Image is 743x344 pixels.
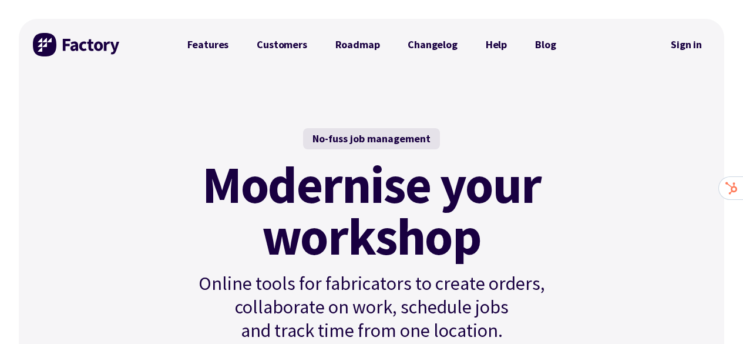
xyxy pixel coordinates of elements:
a: Customers [243,33,321,56]
img: Factory [33,33,121,56]
a: Sign in [663,31,710,58]
nav: Secondary Navigation [663,31,710,58]
p: Online tools for fabricators to create orders, collaborate on work, schedule jobs and track time ... [173,272,570,342]
a: Help [472,33,521,56]
a: Features [173,33,243,56]
div: No-fuss job management [303,128,440,149]
a: Changelog [394,33,471,56]
nav: Primary Navigation [173,33,570,56]
a: Roadmap [321,33,394,56]
a: Blog [521,33,570,56]
mark: Modernise your workshop [202,159,541,262]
